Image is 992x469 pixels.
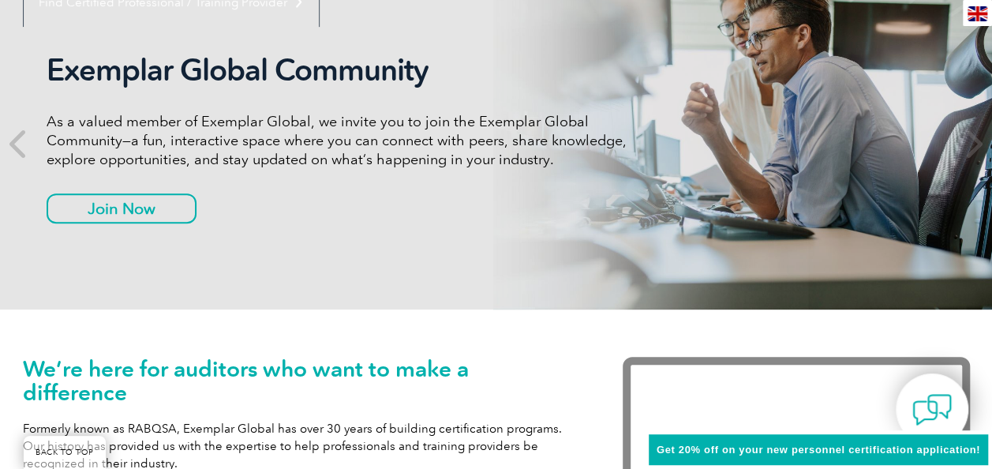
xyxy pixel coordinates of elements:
[47,52,638,88] h2: Exemplar Global Community
[968,6,987,21] img: en
[47,193,197,223] a: Join Now
[912,390,952,430] img: contact-chat.png
[47,112,638,169] p: As a valued member of Exemplar Global, we invite you to join the Exemplar Global Community—a fun,...
[657,444,980,456] span: Get 20% off on your new personnel certification application!
[23,357,575,404] h1: We’re here for auditors who want to make a difference
[24,436,106,469] a: BACK TO TOP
